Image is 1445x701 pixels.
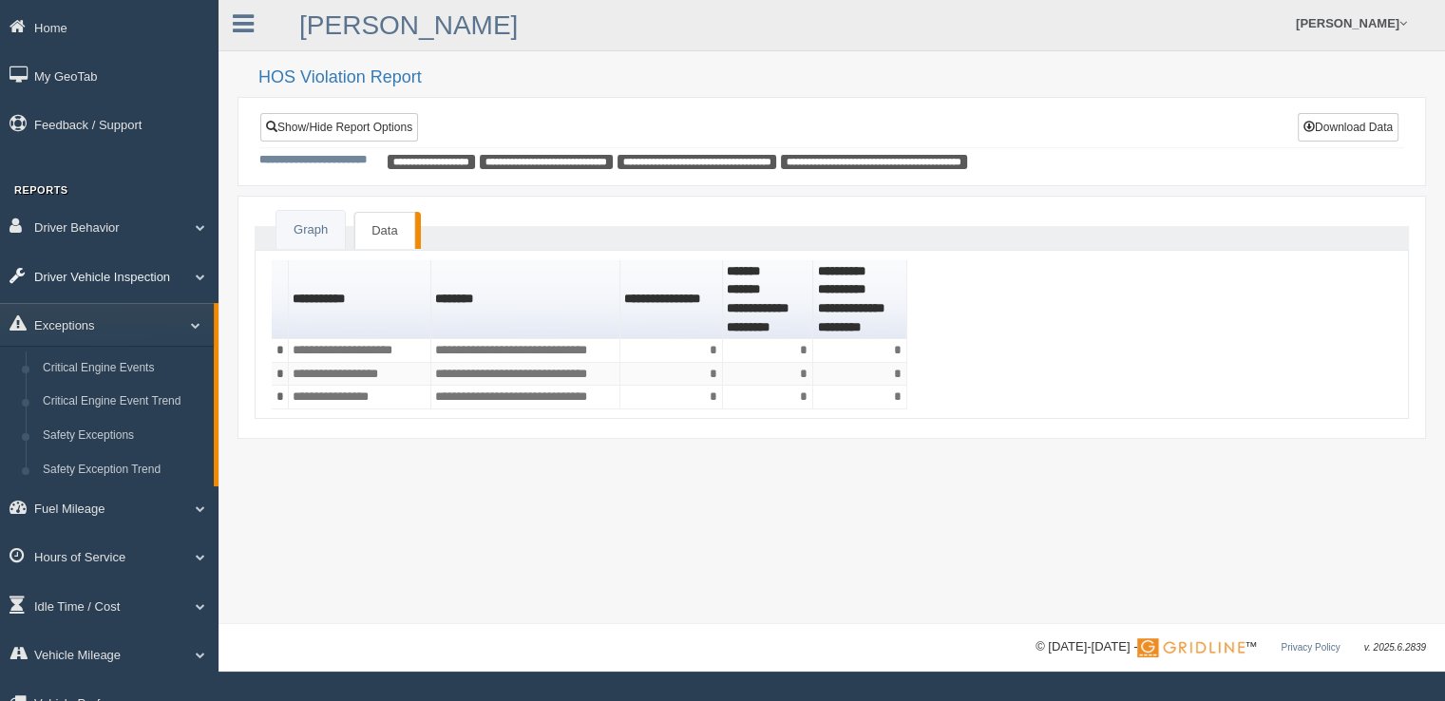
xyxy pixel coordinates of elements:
[34,351,214,386] a: Critical Engine Events
[289,260,431,339] th: Sort column
[34,453,214,487] a: Safety Exception Trend
[620,260,723,339] th: Sort column
[813,260,907,339] th: Sort column
[34,385,214,419] a: Critical Engine Event Trend
[299,10,518,40] a: [PERSON_NAME]
[1281,642,1340,653] a: Privacy Policy
[723,260,813,339] th: Sort column
[1298,113,1398,142] button: Download Data
[276,211,345,250] a: Graph
[431,260,620,339] th: Sort column
[258,68,1426,87] h2: HOS Violation Report
[1137,638,1245,657] img: Gridline
[1036,637,1426,657] div: © [DATE]-[DATE] - ™
[354,212,414,250] a: Data
[260,113,418,142] a: Show/Hide Report Options
[34,419,214,453] a: Safety Exceptions
[1364,642,1426,653] span: v. 2025.6.2839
